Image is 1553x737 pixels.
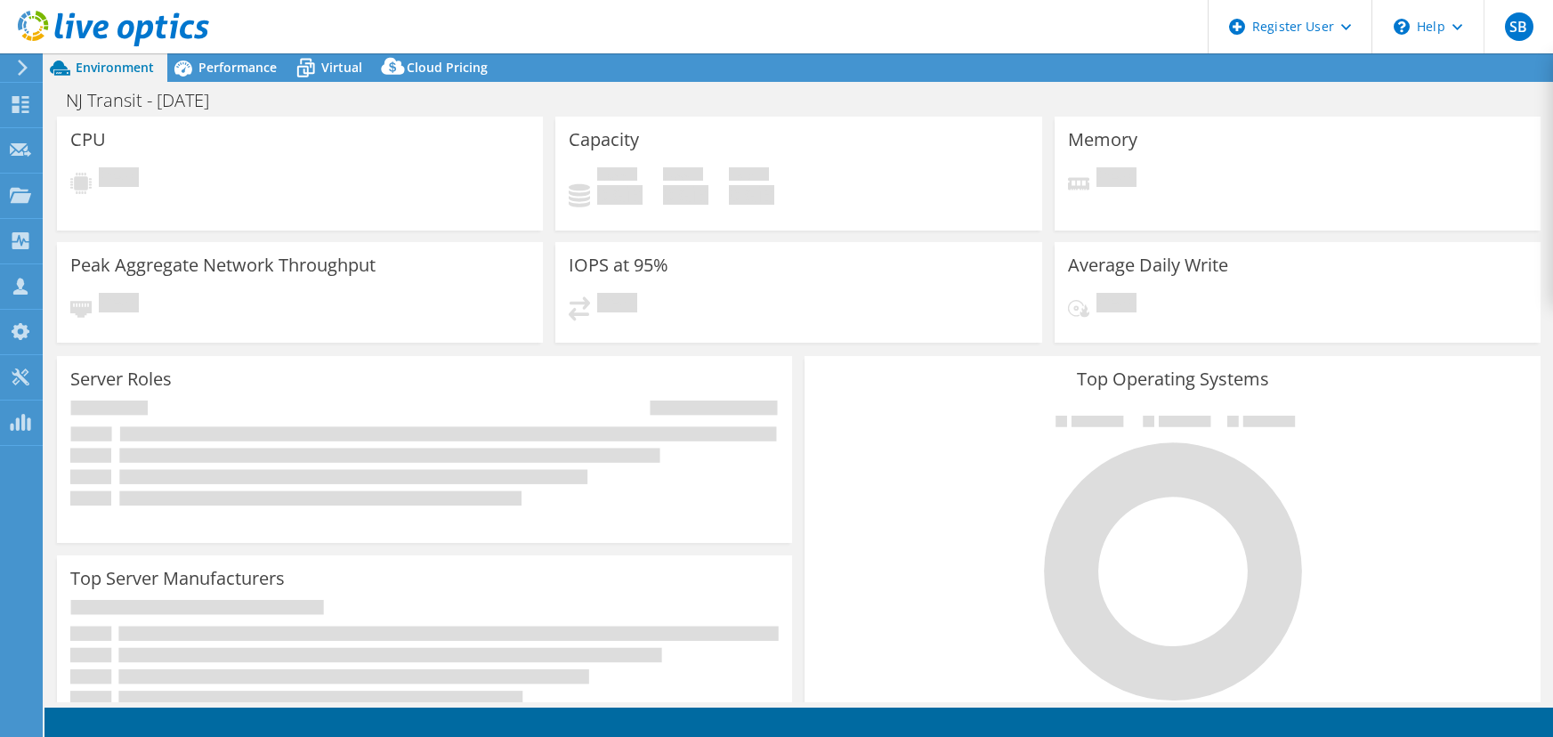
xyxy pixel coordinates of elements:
span: Pending [99,167,139,191]
span: Environment [76,59,154,76]
span: Free [663,167,703,185]
h3: Memory [1068,130,1137,150]
span: Used [597,167,637,185]
h3: Top Operating Systems [818,369,1526,389]
h3: IOPS at 95% [569,255,668,275]
svg: \n [1394,19,1410,35]
span: Pending [597,293,637,317]
span: SB [1505,12,1533,41]
h4: 0 GiB [729,185,774,205]
span: Pending [99,293,139,317]
span: Pending [1096,293,1136,317]
h3: Capacity [569,130,639,150]
h3: Peak Aggregate Network Throughput [70,255,376,275]
span: Cloud Pricing [407,59,488,76]
span: Total [729,167,769,185]
h4: 0 GiB [597,185,643,205]
h3: Top Server Manufacturers [70,569,285,588]
h3: CPU [70,130,106,150]
span: Pending [1096,167,1136,191]
h3: Average Daily Write [1068,255,1228,275]
span: Performance [198,59,277,76]
span: Virtual [321,59,362,76]
h1: NJ Transit - [DATE] [58,91,237,110]
h3: Server Roles [70,369,172,389]
h4: 0 GiB [663,185,708,205]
